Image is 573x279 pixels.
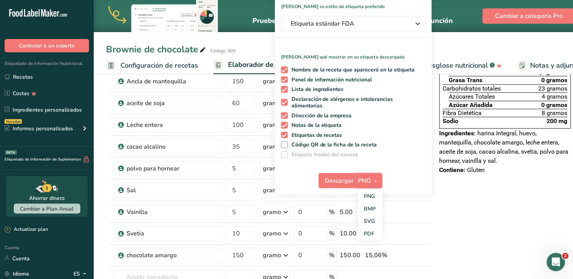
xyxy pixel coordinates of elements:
font: Ingredientes: [440,130,476,137]
font: Leche entera [127,121,163,129]
font: 15,06% [365,251,388,260]
font: SVG [364,218,375,225]
font: Cuenta [5,245,19,251]
font: 0 gramos [542,101,568,109]
font: Configuración de recetas [120,61,198,70]
font: Ahorrar dinero [29,195,65,202]
font: Svetia [127,230,144,238]
iframe: Chat en vivo de Intercom [547,253,565,271]
font: 10.00 [340,230,357,238]
font: Notas de la etiqueta [291,122,342,129]
font: PDF [364,230,375,238]
button: Contratar a un experto [5,39,89,52]
font: Grasa Trans [449,76,483,84]
font: Etiqueta frontal del envase [291,151,358,158]
font: función [428,16,453,25]
font: gramo [263,143,281,151]
font: Gluten [467,166,485,174]
font: gramo [263,164,281,173]
font: 200 mg [547,117,568,125]
font: Sal [127,186,136,195]
font: Dirección de la empresa [291,112,352,119]
font: Pruebe nuestra nueva [253,16,325,25]
font: Etiquetado de Información Nutricional [5,60,83,67]
font: Nombre de la receta que aparecerá en la etiqueta [291,66,415,73]
font: cacao alcalino [127,143,166,151]
font: Declaración de alérgenos e intolerancias alimentarias [291,96,393,110]
font: Descargar [325,177,354,185]
font: Etiquetas de recetas [291,131,342,139]
font: Panel de información nutricional [291,76,372,83]
button: Cambiar a Plan Anual [14,204,80,214]
font: Desglose nutricional [423,61,488,70]
font: BMP [364,205,376,212]
font: polvo para hornear [127,164,179,173]
font: Sodio [443,117,459,125]
font: Recetas [13,73,33,81]
font: Costas [13,90,29,97]
font: ES [73,270,80,277]
font: aceite de soja [127,99,165,107]
font: 5.00 [340,208,353,216]
a: Desglose nutricional [410,57,502,74]
font: gramo [263,186,281,195]
font: Ingredientes personalizados [13,106,82,114]
font: PNG [364,193,375,200]
font: Fibra Dietética [443,109,482,117]
font: Informes personalizados [13,125,73,132]
font: Vainilla [127,208,148,216]
font: Código QR de la ficha de la receta [291,141,377,148]
font: Azúcar Añadida [449,101,493,109]
font: 2 [564,253,567,258]
font: Etiquetado de Información de Suplementos [5,157,81,162]
font: Cuenta [12,255,30,262]
font: Contiene: [440,166,466,174]
font: Actualizar plan [14,226,48,233]
font: 23 gramos [539,85,568,92]
font: Cambiar a Plan Anual [20,205,74,212]
font: 4 gramos [542,93,568,100]
font: Novedad [6,119,20,124]
font: gramo [263,77,281,86]
font: 8 gramos [542,109,568,117]
font: gramo [263,230,281,238]
font: [PERSON_NAME] qué mostrar en su etiqueta descargada [281,54,405,60]
font: PNG [358,177,371,185]
a: Elaborador de recetas [213,56,299,75]
font: Código: 005 [210,48,236,54]
font: Idioma [13,270,29,277]
font: chocolate amargo [127,251,177,260]
font: Lista de ingredientes [291,86,344,93]
button: Descargar [319,173,356,188]
font: 150.00 [340,251,361,260]
font: BETA [7,150,15,155]
font: Contratar a un experto [19,42,75,49]
font: gramo [263,99,281,107]
font: Carbohidratos totales [443,85,501,92]
font: Elaborador de recetas [228,60,299,69]
font: gramo [263,121,281,129]
font: 0 gramos [542,76,568,84]
button: PNG [356,173,383,188]
font: gramo [263,251,281,260]
font: Brownie de chocolate [106,43,198,55]
a: Configuración de recetas [106,57,198,74]
font: Etiqueta estándar FDA [291,19,355,28]
button: Etiqueta estándar FDA [281,16,426,31]
font: harina Integral, huevo, mantequilla, chocolate amargo, leche entera, aceite de soja, cacao alcali... [440,130,569,164]
font: [PERSON_NAME] su estilo de etiqueta preferido [281,3,385,10]
font: Azúcares Totales [449,93,495,100]
font: gramo [263,208,281,216]
font: Ancla de mantequilla [127,77,186,86]
font: Cambiar a categoría Pro [495,12,563,20]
